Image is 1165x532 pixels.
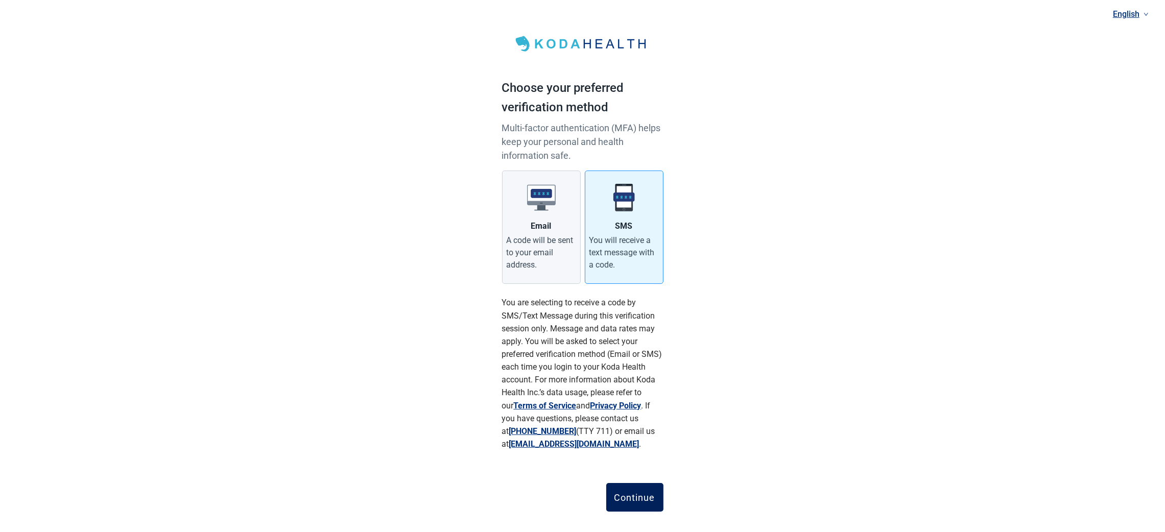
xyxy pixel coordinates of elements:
a: Current language: English [1109,6,1153,22]
a: [PHONE_NUMBER] [509,426,577,436]
div: SMS [615,220,633,232]
button: Continue [606,483,663,512]
h1: Choose your preferred verification method [502,79,663,121]
img: Koda Health [510,33,655,55]
main: Main content [502,12,663,532]
div: Continue [614,492,655,502]
div: Email [531,220,552,232]
a: [EMAIL_ADDRESS][DOMAIN_NAME] [509,439,639,449]
div: A code will be sent to your email address. [507,234,576,271]
div: You will receive a text message with a code. [589,234,659,271]
a: Privacy Policy [590,401,641,410]
p: Multi-factor authentication (MFA) helps keep your personal and health information safe. [502,121,663,162]
a: Terms of Service [514,401,577,410]
span: down [1144,12,1149,17]
p: You are selecting to receive a code by SMS/Text Message during this verification session only. Me... [502,296,663,450]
